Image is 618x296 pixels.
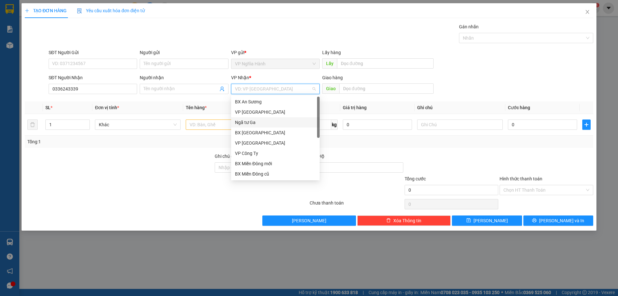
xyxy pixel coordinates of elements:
div: VP Hà Nội [231,138,320,148]
button: Close [578,3,596,21]
div: BX [GEOGRAPHIC_DATA] [235,129,316,136]
button: delete [27,119,38,130]
span: Khác [99,120,177,129]
label: Ghi chú đơn hàng [215,154,250,159]
div: BX Miền Đông cũ [231,169,320,179]
span: BX Miền Đông cũ - [16,46,92,52]
button: printer[PERSON_NAME] và In [523,215,593,226]
span: Lấy [322,58,337,69]
span: plus [583,122,590,127]
span: VP Nhận [231,75,249,80]
span: TẠO ĐƠN HÀNG [25,8,67,13]
img: icon [77,8,82,14]
span: Thu Hộ [310,154,324,159]
button: deleteXóa Thông tin [357,215,451,226]
div: BX Miền Đông cũ [235,170,316,177]
span: Lấy hàng [322,50,341,55]
div: BX An Sương [235,98,316,105]
th: Ghi chú [415,101,505,114]
span: [PERSON_NAME] [292,217,326,224]
span: plus [25,8,29,13]
span: [PERSON_NAME] [473,217,508,224]
span: 0382741207 - [61,46,92,52]
span: VP Nghĩa Hành ĐT: [23,23,93,35]
label: Hình thức thanh toán [500,176,542,181]
button: [PERSON_NAME] [262,215,356,226]
input: 0 [343,119,412,130]
div: BX Quảng Ngãi [231,128,320,138]
div: Người nhận [140,74,228,81]
span: kg [331,119,338,130]
span: user-add [220,86,225,91]
span: close [585,9,590,14]
input: Ghi chú đơn hàng [215,162,308,173]
span: Nhận: [3,46,92,52]
div: Ngã tư Ga [235,119,316,126]
div: BX An Sương [231,97,320,107]
div: BX Miền Đông mới [235,160,316,167]
button: save[PERSON_NAME] [452,215,522,226]
div: Người gửi [140,49,228,56]
div: VP Công Ty [235,150,316,157]
div: VP [GEOGRAPHIC_DATA] [235,139,316,147]
div: SĐT Người Nhận [49,74,137,81]
button: plus [582,119,591,130]
span: Xóa Thông tin [393,217,421,224]
span: Giá trị hàng [343,105,367,110]
span: Tên hàng [186,105,207,110]
span: delete [386,218,391,223]
div: VP [GEOGRAPHIC_DATA] [235,109,316,116]
span: printer [532,218,537,223]
span: 0913 910 487 [23,23,93,35]
input: Ghi Chú [417,119,503,130]
span: SL [45,105,51,110]
span: VP Nghĩa Hành [235,59,316,69]
span: Giao [322,83,339,94]
span: [PERSON_NAME] và In [539,217,584,224]
label: Gán nhãn [459,24,479,29]
span: Đơn vị tính [95,105,119,110]
div: Tổng: 1 [27,138,239,145]
span: Gửi: [3,37,12,43]
input: Dọc đường [337,58,434,69]
div: VP Công Ty [231,148,320,158]
div: SĐT Người Gửi [49,49,137,56]
img: logo [3,5,22,34]
div: VP Tân Bình [231,107,320,117]
strong: CÔNG TY CP BÌNH TÂM [23,4,87,22]
div: Ngã tư Ga [231,117,320,128]
span: VP Nghĩa Hành - [12,37,50,43]
div: BX Miền Đông mới [231,158,320,169]
span: save [466,218,471,223]
input: Dọc đường [339,83,434,94]
div: Chưa thanh toán [309,199,404,211]
span: Cước hàng [508,105,530,110]
span: Yêu cầu xuất hóa đơn điện tử [77,8,145,13]
div: VP gửi [231,49,320,56]
input: VD: Bàn, Ghế [186,119,271,130]
span: Tổng cước [405,176,426,181]
span: Giao hàng [322,75,343,80]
